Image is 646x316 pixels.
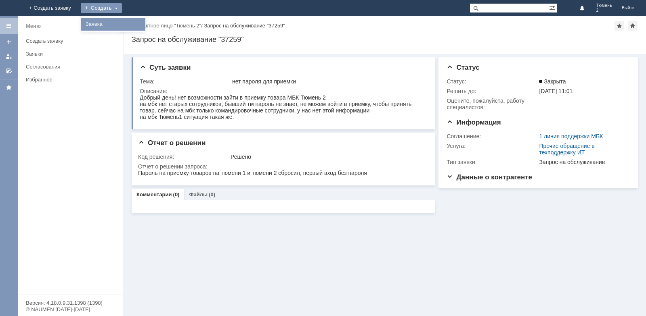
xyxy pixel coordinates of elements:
[23,60,121,73] a: Согласования
[140,88,426,94] div: Описание:
[82,19,144,29] a: Заявка
[447,98,537,110] div: Oцените, пожалуйста, работу специалистов:
[26,51,118,57] div: Заявки
[138,139,206,147] span: Отчет о решении
[26,64,118,70] div: Согласования
[231,154,424,160] div: Решено
[138,154,229,160] div: Код решения:
[173,191,180,197] div: (0)
[26,307,115,312] div: © NAUMEN [DATE]-[DATE]
[26,77,109,83] div: Избранное
[447,118,501,126] span: Информация
[447,64,479,71] span: Статус
[539,78,566,85] span: Закрыта
[447,143,537,149] div: Услуга:
[189,191,208,197] a: Файлы
[549,4,557,11] span: Расширенный поиск
[539,133,603,139] a: 1 линия поддержки МБК
[81,3,122,13] div: Создать
[209,191,215,197] div: (0)
[447,133,537,139] div: Соглашение:
[2,50,15,63] a: Мои заявки
[23,48,121,60] a: Заявки
[539,143,594,156] a: Прочие обращение в техподдержку ИТ
[447,78,537,85] div: Статус:
[138,163,426,170] div: Отчет о решении запроса:
[132,23,201,29] a: Контактное лицо "Тюмень 2"
[26,300,115,306] div: Версия: 4.18.0.9.31.1398 (1398)
[132,23,204,29] div: /
[447,88,537,94] div: Решить до:
[232,78,424,85] div: нет пароля для приемки
[23,35,121,47] a: Создать заявку
[447,159,537,165] div: Тип заявки:
[539,159,626,165] div: Запрос на обслуживание
[539,88,573,94] span: [DATE] 11:01
[2,64,15,77] a: Мои согласования
[132,35,638,44] div: Запрос на обслуживание "37259"
[140,64,191,71] span: Суть заявки
[2,35,15,48] a: Создать заявку
[140,78,231,85] div: Тема:
[26,21,41,31] div: Меню
[26,38,118,44] div: Создать заявку
[628,21,638,31] div: Сделать домашней страницей
[615,21,624,31] div: Добавить в избранное
[596,8,612,13] span: 2
[596,3,612,8] span: Тюмень
[447,173,532,181] span: Данные о контрагенте
[136,191,172,197] a: Комментарии
[204,23,285,29] div: Запрос на обслуживание "37259"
